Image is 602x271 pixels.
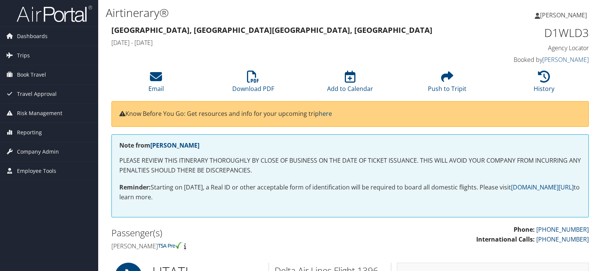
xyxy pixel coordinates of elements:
span: Employee Tools [17,162,56,180]
a: [PERSON_NAME] [535,4,594,26]
span: Risk Management [17,104,62,123]
a: [PHONE_NUMBER] [536,225,589,234]
a: Download PDF [232,75,274,93]
h1: Airtinerary® [106,5,432,21]
p: Starting on [DATE], a Real ID or other acceptable form of identification will be required to boar... [119,183,581,202]
h2: Passenger(s) [111,226,344,239]
strong: [GEOGRAPHIC_DATA], [GEOGRAPHIC_DATA] [GEOGRAPHIC_DATA], [GEOGRAPHIC_DATA] [111,25,432,35]
a: [DOMAIN_NAME][URL] [511,183,574,191]
a: History [534,75,554,93]
span: Book Travel [17,65,46,84]
strong: Phone: [514,225,535,234]
a: [PERSON_NAME] [542,55,589,64]
span: Dashboards [17,27,48,46]
a: Push to Tripit [428,75,466,93]
a: Add to Calendar [327,75,373,93]
strong: Note from [119,141,199,149]
a: [PERSON_NAME] [150,141,199,149]
a: [PHONE_NUMBER] [536,235,589,243]
h4: [PERSON_NAME] [111,242,344,250]
span: [PERSON_NAME] [540,11,587,19]
span: Travel Approval [17,85,57,103]
h1: D1WLD3 [478,25,589,41]
span: Company Admin [17,142,59,161]
img: airportal-logo.png [17,5,92,23]
p: PLEASE REVIEW THIS ITINERARY THOROUGHLY BY CLOSE OF BUSINESS ON THE DATE OF TICKET ISSUANCE. THIS... [119,156,581,175]
strong: International Calls: [476,235,535,243]
span: Trips [17,46,30,65]
strong: Reminder: [119,183,151,191]
img: tsa-precheck.png [158,242,182,249]
h4: [DATE] - [DATE] [111,38,467,47]
h4: Agency Locator [478,44,589,52]
span: Reporting [17,123,42,142]
a: Email [148,75,164,93]
a: here [319,109,332,118]
p: Know Before You Go: Get resources and info for your upcoming trip [119,109,581,119]
h4: Booked by [478,55,589,64]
